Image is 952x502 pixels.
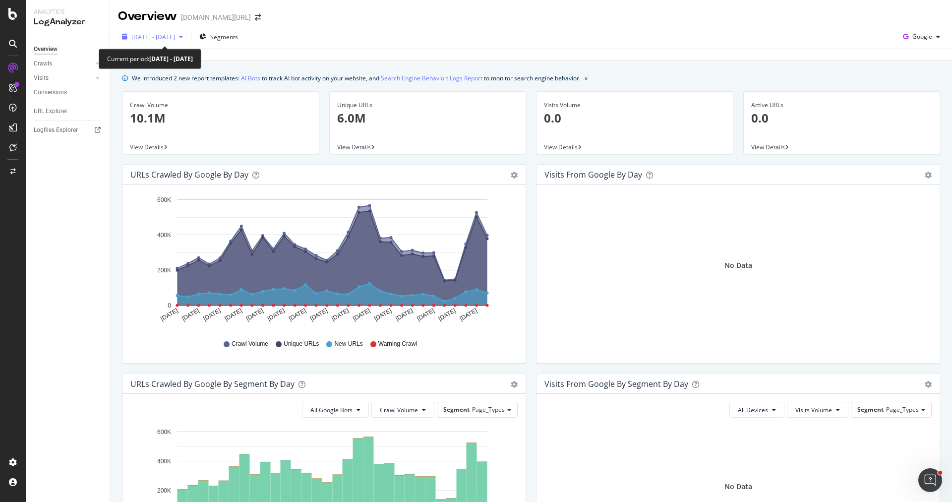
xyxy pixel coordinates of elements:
[157,488,171,495] text: 200K
[337,110,519,126] p: 6.0M
[352,307,371,322] text: [DATE]
[159,307,179,322] text: [DATE]
[118,8,177,25] div: Overview
[34,125,78,135] div: Logfiles Explorer
[544,170,642,180] div: Visits from Google by day
[181,12,251,22] div: [DOMAIN_NAME][URL]
[511,172,518,179] div: gear
[118,29,187,45] button: [DATE] - [DATE]
[337,101,519,110] div: Unique URLs
[459,307,478,322] text: [DATE]
[34,87,67,98] div: Conversions
[795,406,832,414] span: Visits Volume
[582,71,590,85] button: close banner
[899,29,944,45] button: Google
[544,101,725,110] div: Visits Volume
[107,53,193,64] div: Current period:
[334,340,362,348] span: New URLs
[544,379,688,389] div: Visits from Google By Segment By Day
[157,458,171,465] text: 400K
[443,405,470,414] span: Segment
[241,73,260,83] a: AI Bots
[210,33,238,41] span: Segments
[34,44,58,55] div: Overview
[245,307,265,322] text: [DATE]
[302,402,369,418] button: All Google Bots
[729,402,784,418] button: All Devices
[416,307,436,322] text: [DATE]
[912,32,932,41] span: Google
[544,110,725,126] p: 0.0
[378,340,417,348] span: Warning Crawl
[34,59,52,69] div: Crawls
[266,307,286,322] text: [DATE]
[751,110,933,126] p: 0.0
[371,402,434,418] button: Crawl Volume
[472,405,505,414] span: Page_Types
[255,14,261,21] div: arrow-right-arrow-left
[130,379,295,389] div: URLs Crawled by Google By Segment By Day
[330,307,350,322] text: [DATE]
[337,143,371,151] span: View Details
[131,33,175,41] span: [DATE] - [DATE]
[925,172,932,179] div: gear
[34,73,49,83] div: Visits
[310,406,353,414] span: All Google Bots
[309,307,329,322] text: [DATE]
[724,482,752,492] div: No Data
[751,101,933,110] div: Active URLs
[34,8,102,16] div: Analytics
[157,232,171,239] text: 400K
[180,307,200,322] text: [DATE]
[130,101,311,110] div: Crawl Volume
[34,87,103,98] a: Conversions
[122,73,940,83] div: info banner
[130,110,311,126] p: 10.1M
[886,405,919,414] span: Page_Types
[195,29,242,45] button: Segments
[381,73,482,83] a: Search Engine Behavior: Logs Report
[224,307,243,322] text: [DATE]
[787,402,848,418] button: Visits Volume
[738,406,768,414] span: All Devices
[130,170,248,180] div: URLs Crawled by Google by day
[34,106,103,117] a: URL Explorer
[857,405,884,414] span: Segment
[34,106,67,117] div: URL Explorer
[511,381,518,388] div: gear
[373,307,393,322] text: [DATE]
[288,307,307,322] text: [DATE]
[34,44,103,55] a: Overview
[130,143,164,151] span: View Details
[380,406,418,414] span: Crawl Volume
[925,381,932,388] div: gear
[34,16,102,28] div: LogAnalyzer
[437,307,457,322] text: [DATE]
[395,307,415,322] text: [DATE]
[157,196,171,203] text: 600K
[157,429,171,436] text: 600K
[132,73,581,83] div: We introduced 2 new report templates: to track AI bot activity on your website, and to monitor se...
[918,468,942,492] iframe: Intercom live chat
[149,55,193,63] b: [DATE] - [DATE]
[168,302,171,309] text: 0
[284,340,319,348] span: Unique URLs
[232,340,268,348] span: Crawl Volume
[34,73,93,83] a: Visits
[544,143,578,151] span: View Details
[34,125,103,135] a: Logfiles Explorer
[34,59,93,69] a: Crawls
[202,307,222,322] text: [DATE]
[157,267,171,274] text: 200K
[724,260,752,270] div: No Data
[130,192,518,330] svg: A chart.
[751,143,785,151] span: View Details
